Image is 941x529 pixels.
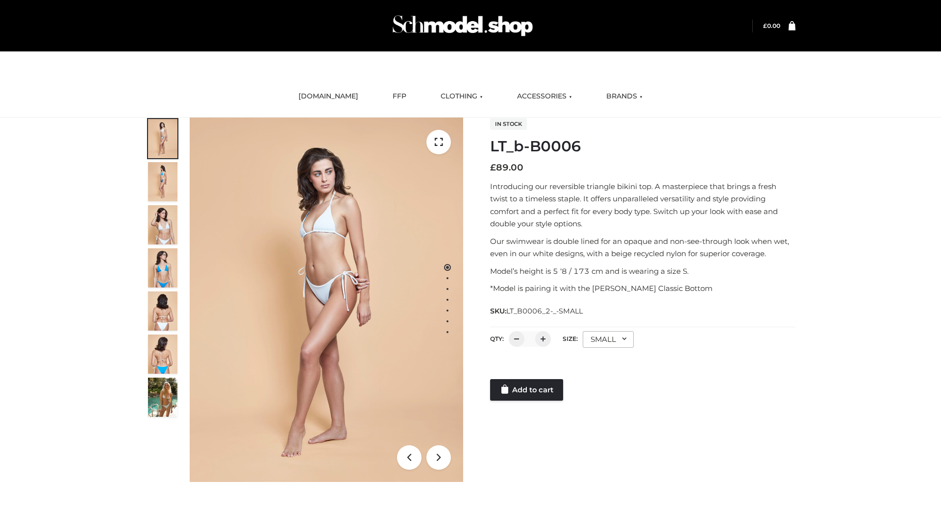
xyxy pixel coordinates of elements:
[763,22,767,29] span: £
[583,331,634,348] div: SMALL
[763,22,780,29] a: £0.00
[510,86,579,107] a: ACCESSORIES
[599,86,650,107] a: BRANDS
[506,307,583,315] span: LT_B0006_2-_-SMALL
[490,235,795,260] p: Our swimwear is double lined for an opaque and non-see-through look when wet, even in our white d...
[490,335,504,342] label: QTY:
[563,335,578,342] label: Size:
[190,118,463,482] img: ArielClassicBikiniTop_CloudNine_AzureSky_OW114ECO_1
[490,265,795,278] p: Model’s height is 5 ‘8 / 173 cm and is wearing a size S.
[148,162,177,201] img: ArielClassicBikiniTop_CloudNine_AzureSky_OW114ECO_2-scaled.jpg
[385,86,414,107] a: FFP
[148,335,177,374] img: ArielClassicBikiniTop_CloudNine_AzureSky_OW114ECO_8-scaled.jpg
[148,291,177,331] img: ArielClassicBikiniTop_CloudNine_AzureSky_OW114ECO_7-scaled.jpg
[763,22,780,29] bdi: 0.00
[490,180,795,230] p: Introducing our reversible triangle bikini top. A masterpiece that brings a fresh twist to a time...
[490,282,795,295] p: *Model is pairing it with the [PERSON_NAME] Classic Bottom
[490,162,496,173] span: £
[490,305,584,317] span: SKU:
[490,138,795,155] h1: LT_b-B0006
[291,86,366,107] a: [DOMAIN_NAME]
[490,379,563,401] a: Add to cart
[490,118,527,130] span: In stock
[148,205,177,244] img: ArielClassicBikiniTop_CloudNine_AzureSky_OW114ECO_3-scaled.jpg
[148,378,177,417] img: Arieltop_CloudNine_AzureSky2.jpg
[433,86,490,107] a: CLOTHING
[389,6,536,45] img: Schmodel Admin 964
[148,248,177,288] img: ArielClassicBikiniTop_CloudNine_AzureSky_OW114ECO_4-scaled.jpg
[490,162,523,173] bdi: 89.00
[148,119,177,158] img: ArielClassicBikiniTop_CloudNine_AzureSky_OW114ECO_1-scaled.jpg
